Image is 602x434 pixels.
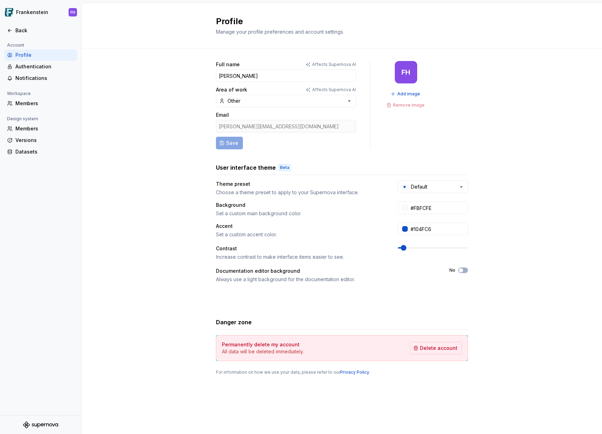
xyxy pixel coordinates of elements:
[216,29,344,35] span: Manage your profile preferences and account settings.
[340,369,369,375] a: Privacy Policy
[23,421,58,428] svg: Supernova Logo
[70,9,75,15] div: FH
[388,89,423,99] button: Add image
[4,98,77,109] a: Members
[4,73,77,84] a: Notifications
[5,8,13,16] img: d720e2f0-216c-474b-bea5-031157028467.png
[4,25,77,36] a: Back
[15,27,74,34] div: Back
[4,146,77,157] a: Datasets
[216,276,437,283] div: Always use a light background for the documentation editor.
[216,181,385,188] div: Theme preset
[216,210,385,217] div: Set a custom main background color.
[216,245,385,252] div: Contrast
[216,318,252,326] h3: Danger zone
[15,52,74,59] div: Profile
[4,41,27,49] div: Account
[410,342,462,354] button: Delete account
[15,75,74,82] div: Notifications
[4,123,77,134] a: Members
[1,5,80,20] button: FrankensteinFH
[216,189,385,196] div: Choose a theme preset to apply to your Supernova interface.
[401,69,410,75] div: FH
[227,97,240,104] div: Other
[216,267,437,274] div: Documentation editor background
[216,61,240,68] label: Full name
[4,89,34,98] div: Workspace
[4,135,77,146] a: Versions
[216,231,385,238] div: Set a custom accent color.
[15,148,74,155] div: Datasets
[397,91,420,97] span: Add image
[398,181,468,193] button: Default
[216,223,385,230] div: Accent
[216,369,468,375] div: For information on how we use your data, please refer to our .
[216,111,229,118] label: Email
[222,341,300,348] h4: Permanently delete my account
[279,164,291,171] div: Beta
[420,345,457,352] span: Delete account
[408,223,468,235] input: #104FC6
[15,137,74,144] div: Versions
[408,202,468,214] input: #FFFFFF
[216,16,460,27] h2: Profile
[216,253,385,260] div: Increase contrast to make interface items easier to see.
[15,100,74,107] div: Members
[312,62,356,67] p: Affects Supernova AI
[4,115,41,123] div: Design system
[312,87,356,93] p: Affects Supernova AI
[16,9,48,16] div: Frankenstein
[15,125,74,132] div: Members
[411,183,427,190] div: Default
[15,63,74,70] div: Authentication
[449,267,455,273] label: No
[4,49,77,61] a: Profile
[216,163,276,172] h3: User interface theme
[216,86,247,93] label: Area of work
[222,348,304,355] p: All data will be deleted immediately.
[4,61,77,72] a: Authentication
[216,202,385,209] div: Background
